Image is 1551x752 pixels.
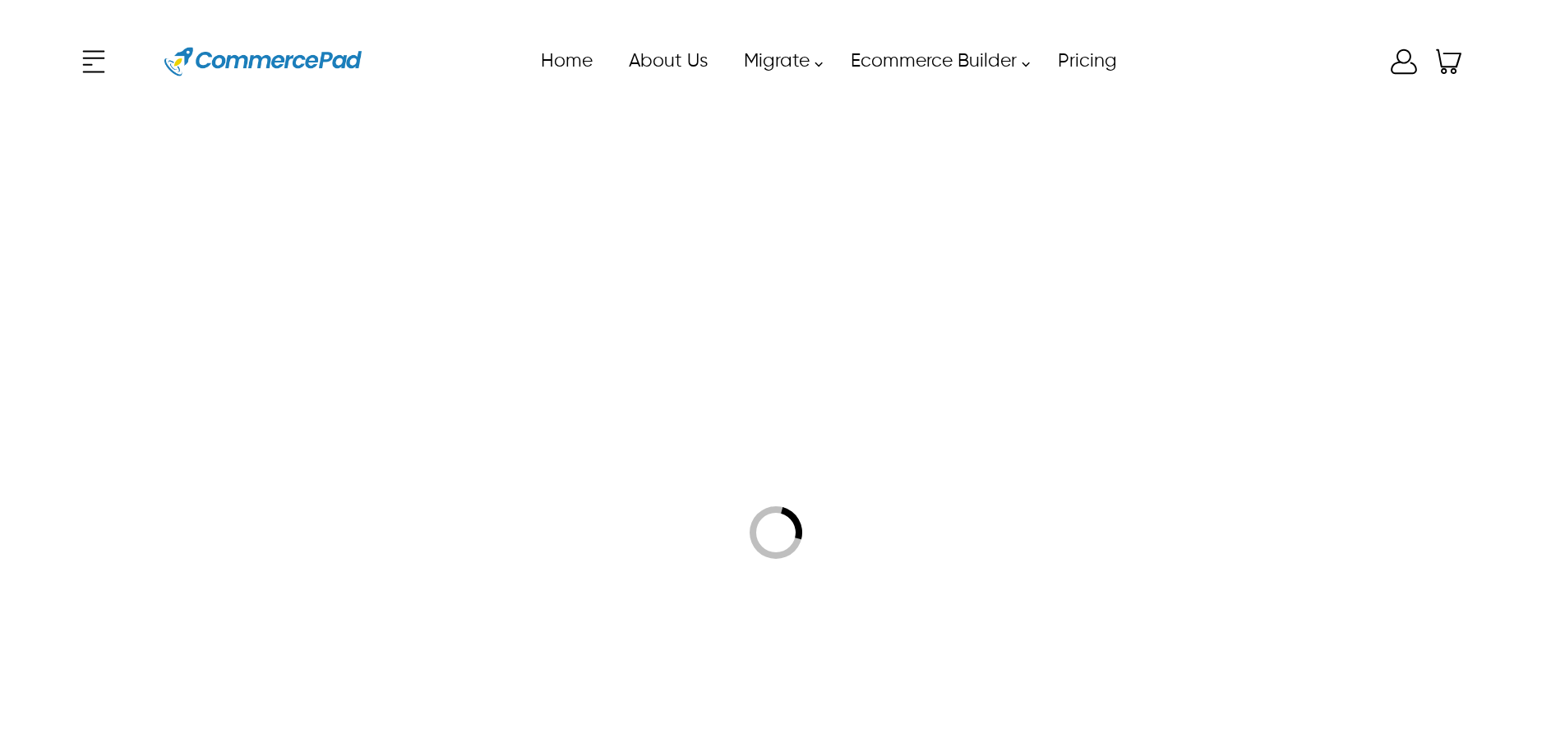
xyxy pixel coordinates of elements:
[522,43,610,80] a: Home
[151,25,375,99] a: Website Logo for Commerce Pad
[610,43,725,80] a: About Us
[725,43,832,80] a: Migrate
[832,43,1039,80] a: Ecommerce Builder
[1039,43,1134,80] a: Pricing
[1433,45,1466,78] a: Shopping Cart
[164,25,362,99] img: Website Logo for Commerce Pad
